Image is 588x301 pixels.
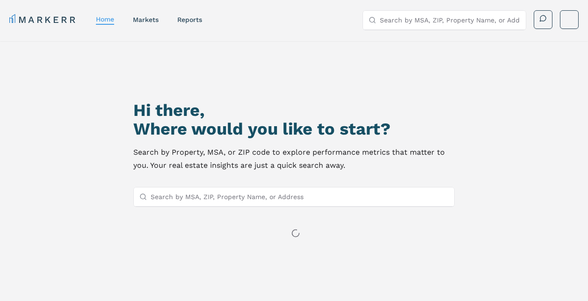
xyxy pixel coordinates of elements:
a: home [96,15,114,23]
h2: Where would you like to start? [133,120,455,138]
a: reports [177,16,202,23]
a: markets [133,16,159,23]
input: Search by MSA, ZIP, Property Name, or Address [151,187,449,206]
input: Search by MSA, ZIP, Property Name, or Address [380,11,520,29]
a: MARKERR [9,13,77,26]
p: Search by Property, MSA, or ZIP code to explore performance metrics that matter to you. Your real... [133,146,455,172]
h1: Hi there, [133,101,455,120]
